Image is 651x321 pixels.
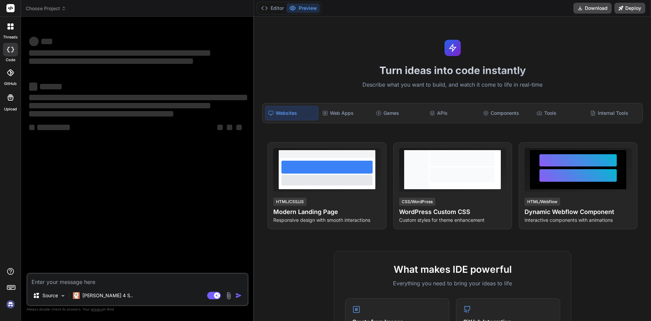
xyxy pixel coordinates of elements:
span: ‌ [217,125,223,130]
span: ‌ [29,95,247,100]
label: code [6,57,15,63]
p: Everything you need to bring your ideas to life [345,279,560,287]
span: ‌ [29,37,39,46]
span: ‌ [37,125,70,130]
img: icon [235,292,242,299]
h4: WordPress Custom CSS [399,207,506,217]
div: Tools [534,106,586,120]
label: threads [3,34,18,40]
span: ‌ [29,125,35,130]
p: Interactive components with animations [525,217,632,224]
p: [PERSON_NAME] 4 S.. [82,292,133,299]
div: CSS/WordPress [399,198,435,206]
div: Internal Tools [588,106,640,120]
p: Source [42,292,58,299]
span: ‌ [29,50,210,56]
div: Web Apps [320,106,372,120]
span: ‌ [40,84,62,89]
img: Claude 4 Sonnet [73,292,80,299]
img: attachment [225,292,233,300]
h4: Dynamic Webflow Component [525,207,632,217]
div: HTML/Webflow [525,198,560,206]
span: View Prompt [474,148,504,155]
span: View Prompt [600,148,629,155]
h4: Modern Landing Page [273,207,380,217]
span: ‌ [29,83,37,91]
div: Components [480,106,533,120]
span: Choose Project [26,5,66,12]
span: ‌ [29,103,210,108]
span: ‌ [227,125,232,130]
div: Games [373,106,426,120]
span: privacy [91,307,103,311]
span: ‌ [41,39,52,44]
span: ‌ [29,111,173,117]
label: Upload [4,106,17,112]
p: Describe what you want to build, and watch it come to life in real-time [258,81,647,89]
div: HTML/CSS/JS [273,198,307,206]
span: ‌ [236,125,242,130]
p: Responsive design with smooth interactions [273,217,380,224]
button: Download [573,3,612,14]
label: GitHub [4,81,17,87]
h2: What makes IDE powerful [345,262,560,277]
img: signin [5,299,16,310]
div: APIs [427,106,479,120]
button: Preview [287,3,320,13]
button: Deploy [614,3,645,14]
div: Websites [265,106,318,120]
button: Editor [258,3,287,13]
p: Custom styles for theme enhancement [399,217,506,224]
h1: Turn ideas into code instantly [258,64,647,76]
img: Pick Models [60,293,66,299]
p: Always double-check its answers. Your in Bind [26,306,249,313]
span: ‌ [29,58,193,64]
span: View Prompt [349,148,378,155]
